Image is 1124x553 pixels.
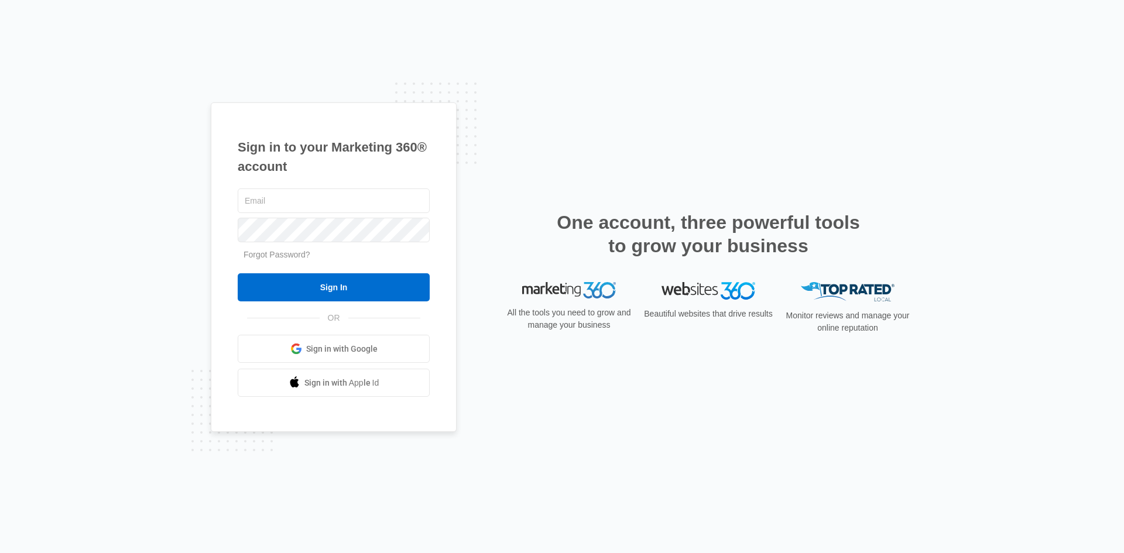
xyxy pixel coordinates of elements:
[238,335,430,363] a: Sign in with Google
[304,377,379,389] span: Sign in with Apple Id
[522,282,616,298] img: Marketing 360
[238,188,430,213] input: Email
[238,138,430,176] h1: Sign in to your Marketing 360® account
[662,282,755,299] img: Websites 360
[553,211,863,257] h2: One account, three powerful tools to grow your business
[244,250,310,259] a: Forgot Password?
[503,307,635,331] p: All the tools you need to grow and manage your business
[306,343,378,355] span: Sign in with Google
[801,282,895,301] img: Top Rated Local
[238,369,430,397] a: Sign in with Apple Id
[320,312,348,324] span: OR
[782,310,913,334] p: Monitor reviews and manage your online reputation
[643,308,774,320] p: Beautiful websites that drive results
[238,273,430,301] input: Sign In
